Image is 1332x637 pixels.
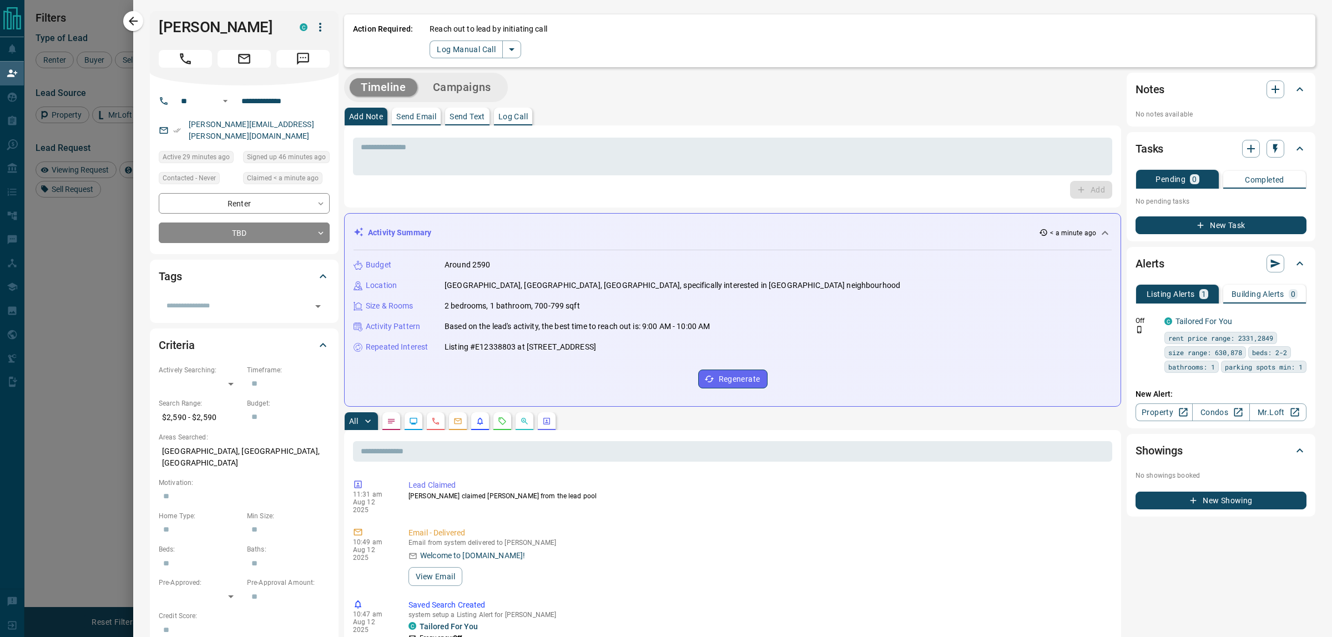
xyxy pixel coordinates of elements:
button: Log Manual Call [430,41,503,58]
p: Credit Score: [159,611,330,621]
p: Pre-Approved: [159,578,241,588]
a: [PERSON_NAME][EMAIL_ADDRESS][PERSON_NAME][DOMAIN_NAME] [189,120,314,140]
p: Send Text [450,113,485,120]
svg: Lead Browsing Activity [409,417,418,426]
p: Home Type: [159,511,241,521]
div: Tags [159,263,330,290]
span: rent price range: 2331,2849 [1168,332,1273,343]
div: condos.ca [408,622,416,630]
button: Open [310,299,326,314]
p: [PERSON_NAME] claimed [PERSON_NAME] from the lead pool [408,491,1108,501]
h2: Notes [1136,80,1164,98]
svg: Emails [453,417,462,426]
div: TBD [159,223,330,243]
p: [GEOGRAPHIC_DATA], [GEOGRAPHIC_DATA], [GEOGRAPHIC_DATA], specifically interested in [GEOGRAPHIC_D... [445,280,900,291]
p: Send Email [396,113,436,120]
p: Location [366,280,397,291]
div: condos.ca [1164,317,1172,325]
p: Beds: [159,544,241,554]
p: Off [1136,316,1158,326]
p: Listing Alerts [1147,290,1195,298]
div: Tasks [1136,135,1306,162]
p: No pending tasks [1136,193,1306,210]
p: Repeated Interest [366,341,428,353]
p: Based on the lead's activity, the best time to reach out is: 9:00 AM - 10:00 AM [445,321,710,332]
span: Email [218,50,271,68]
h2: Alerts [1136,255,1164,272]
p: Email - Delivered [408,527,1108,539]
a: Condos [1192,403,1249,421]
div: Tue Aug 12 2025 [243,172,330,188]
p: Search Range: [159,398,241,408]
div: Alerts [1136,250,1306,277]
p: Motivation: [159,478,330,488]
p: Around 2590 [445,259,490,271]
button: Campaigns [422,78,502,97]
button: New Showing [1136,492,1306,509]
p: Action Required: [353,23,413,58]
p: Reach out to lead by initiating call [430,23,547,35]
p: < a minute ago [1050,228,1096,238]
p: 0 [1192,175,1197,183]
div: Activity Summary< a minute ago [354,223,1112,243]
div: Tue Aug 12 2025 [243,151,330,166]
button: Open [219,94,232,108]
p: [GEOGRAPHIC_DATA], [GEOGRAPHIC_DATA], [GEOGRAPHIC_DATA] [159,442,330,472]
svg: Agent Actions [542,417,551,426]
span: parking spots min: 1 [1225,361,1303,372]
p: Pre-Approval Amount: [247,578,330,588]
div: Tue Aug 12 2025 [159,151,238,166]
p: Aug 12 2025 [353,498,392,514]
span: Claimed < a minute ago [247,173,319,184]
h1: [PERSON_NAME] [159,18,283,36]
p: Lead Claimed [408,479,1108,491]
svg: Calls [431,417,440,426]
button: New Task [1136,216,1306,234]
button: View Email [408,567,462,586]
a: Mr.Loft [1249,403,1306,421]
svg: Opportunities [520,417,529,426]
p: Email from system delivered to [PERSON_NAME] [408,539,1108,547]
span: Signed up 46 minutes ago [247,151,326,163]
a: Tailored For You [1175,317,1232,326]
h2: Tasks [1136,140,1163,158]
svg: Push Notification Only [1136,326,1143,333]
p: $2,590 - $2,590 [159,408,241,427]
button: Regenerate [698,370,768,388]
div: condos.ca [300,23,307,31]
p: Min Size: [247,511,330,521]
h2: Criteria [159,336,195,354]
p: All [349,417,358,425]
p: Building Alerts [1232,290,1284,298]
span: beds: 2-2 [1252,347,1287,358]
a: Property [1136,403,1193,421]
p: Budget [366,259,391,271]
button: Timeline [350,78,417,97]
p: No showings booked [1136,471,1306,481]
h2: Tags [159,267,181,285]
a: Tailored For You [420,622,478,631]
div: Criteria [159,332,330,358]
p: No notes available [1136,109,1306,119]
p: 1 [1202,290,1206,298]
div: Notes [1136,76,1306,103]
p: Completed [1245,176,1284,184]
p: Welcome to [DOMAIN_NAME]! [420,550,525,562]
p: Actively Searching: [159,365,241,375]
span: Call [159,50,212,68]
svg: Email Verified [173,127,181,134]
p: Aug 12 2025 [353,618,392,634]
p: Timeframe: [247,365,330,375]
p: Size & Rooms [366,300,413,312]
h2: Showings [1136,442,1183,459]
p: Listing #E12338803 at [STREET_ADDRESS] [445,341,596,353]
p: Baths: [247,544,330,554]
svg: Notes [387,417,396,426]
p: Budget: [247,398,330,408]
p: Activity Summary [368,227,431,239]
p: 10:49 am [353,538,392,546]
p: 10:47 am [353,610,392,618]
div: Showings [1136,437,1306,464]
p: New Alert: [1136,388,1306,400]
p: Areas Searched: [159,432,330,442]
